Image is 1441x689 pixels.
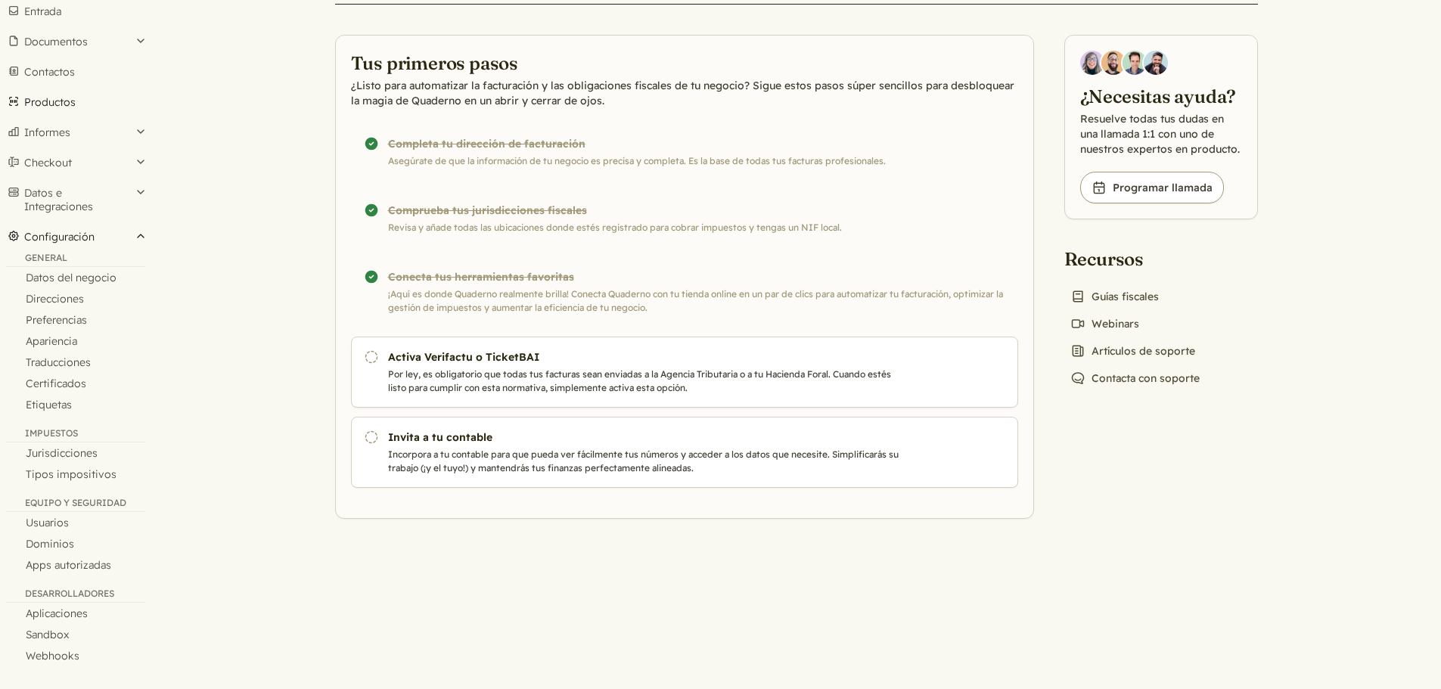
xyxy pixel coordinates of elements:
a: Artículos de soporte [1064,340,1201,362]
a: Activa Verifactu o TicketBAI Por ley, es obligatorio que todas tus facturas sean enviadas a la Ag... [351,337,1018,408]
div: Impuestos [6,427,145,442]
a: Invita a tu contable Incorpora a tu contable para que pueda ver fácilmente tus números y acceder ... [351,417,1018,488]
a: Webinars [1064,313,1145,334]
div: General [6,252,145,267]
div: Desarrolladores [6,588,145,603]
img: Javier Rubio, DevRel at Quaderno [1144,51,1168,75]
h2: Recursos [1064,247,1206,271]
h3: Activa Verifactu o TicketBAI [388,349,904,365]
p: ¿Listo para automatizar la facturación y las obligaciones fiscales de tu negocio? Sigue estos pas... [351,78,1018,108]
div: Equipo y seguridad [6,497,145,512]
a: Guías fiscales [1064,286,1165,307]
p: Por ley, es obligatorio que todas tus facturas sean enviadas a la Agencia Tributaria o a tu Hacie... [388,368,904,395]
h2: Tus primeros pasos [351,51,1018,75]
p: Incorpora a tu contable para que pueda ver fácilmente tus números y acceder a los datos que neces... [388,448,904,475]
a: Contacta con soporte [1064,368,1206,389]
img: Ivo Oltmans, Business Developer at Quaderno [1123,51,1147,75]
img: Diana Carrasco, Account Executive at Quaderno [1080,51,1104,75]
h3: Invita a tu contable [388,430,904,445]
p: Resuelve todas tus dudas en una llamada 1:1 con uno de nuestros expertos en producto. [1080,111,1242,157]
h2: ¿Necesitas ayuda? [1080,84,1242,108]
a: Programar llamada [1080,172,1224,203]
img: Jairo Fumero, Account Executive at Quaderno [1101,51,1126,75]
